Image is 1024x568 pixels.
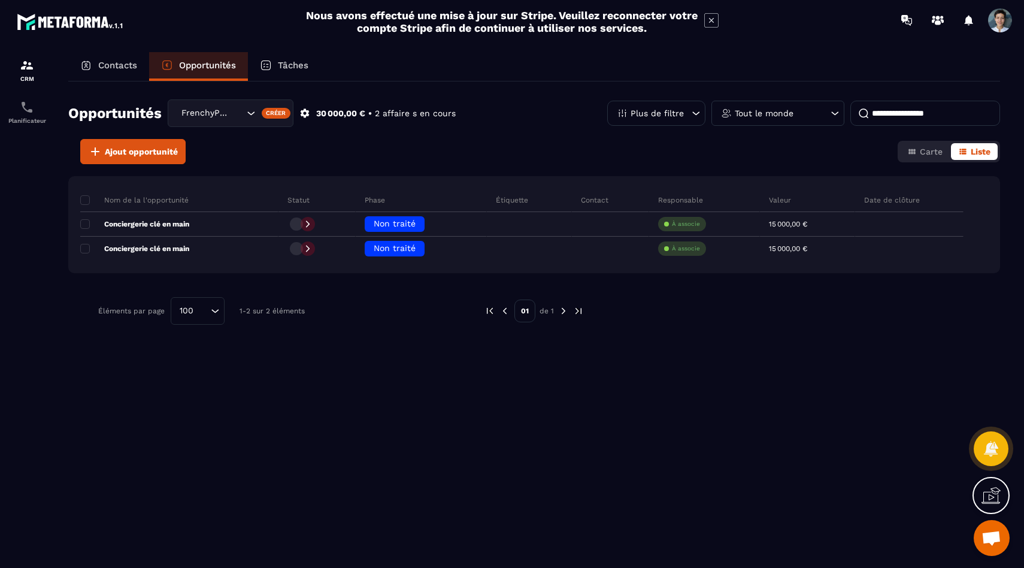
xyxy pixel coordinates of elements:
div: Créer [262,108,291,119]
p: Conciergerie clé en main [80,244,189,253]
p: Statut [287,195,310,205]
p: À associe [672,220,700,228]
button: Liste [951,143,998,160]
p: Contact [581,195,608,205]
p: Responsable [658,195,703,205]
button: Carte [900,143,950,160]
p: Phase [365,195,385,205]
p: À associe [672,244,700,253]
p: Nom de la l'opportunité [80,195,189,205]
p: Opportunités [179,60,236,71]
a: Contacts [68,52,149,81]
span: Non traité [374,243,416,253]
h2: Opportunités [68,101,162,125]
p: Tâches [278,60,308,71]
img: scheduler [20,100,34,114]
p: 15 000,00 € [769,244,807,253]
p: CRM [3,75,51,82]
p: de 1 [540,306,554,316]
p: Date de clôture [864,195,920,205]
a: formationformationCRM [3,49,51,91]
span: FrenchyPartners [178,107,232,120]
img: prev [484,306,495,316]
p: Planificateur [3,117,51,124]
img: next [558,306,569,316]
p: 30 000,00 € [316,108,365,119]
input: Search for option [198,304,208,318]
p: Étiquette [496,195,528,205]
div: Search for option [171,297,225,325]
a: schedulerschedulerPlanificateur [3,91,51,133]
button: Ajout opportunité [80,139,186,164]
p: • [368,108,372,119]
img: formation [20,58,34,72]
span: Ajout opportunité [105,146,178,158]
span: 100 [175,304,198,318]
img: next [573,306,584,316]
p: 2 affaire s en cours [375,108,456,119]
a: Tâches [248,52,320,81]
span: Carte [920,147,943,156]
img: logo [17,11,125,32]
p: Éléments par page [98,307,165,315]
div: Search for option [168,99,293,127]
span: Non traité [374,219,416,228]
p: 1-2 sur 2 éléments [240,307,305,315]
p: Plus de filtre [631,109,684,117]
a: Opportunités [149,52,248,81]
img: prev [499,306,510,316]
p: Conciergerie clé en main [80,219,189,229]
p: Tout le monde [735,109,793,117]
p: 15 000,00 € [769,220,807,228]
span: Liste [971,147,990,156]
h2: Nous avons effectué une mise à jour sur Stripe. Veuillez reconnecter votre compte Stripe afin de ... [305,9,698,34]
p: Contacts [98,60,137,71]
p: 01 [514,300,535,322]
p: Valeur [769,195,791,205]
a: Ouvrir le chat [974,520,1010,556]
input: Search for option [232,107,244,120]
